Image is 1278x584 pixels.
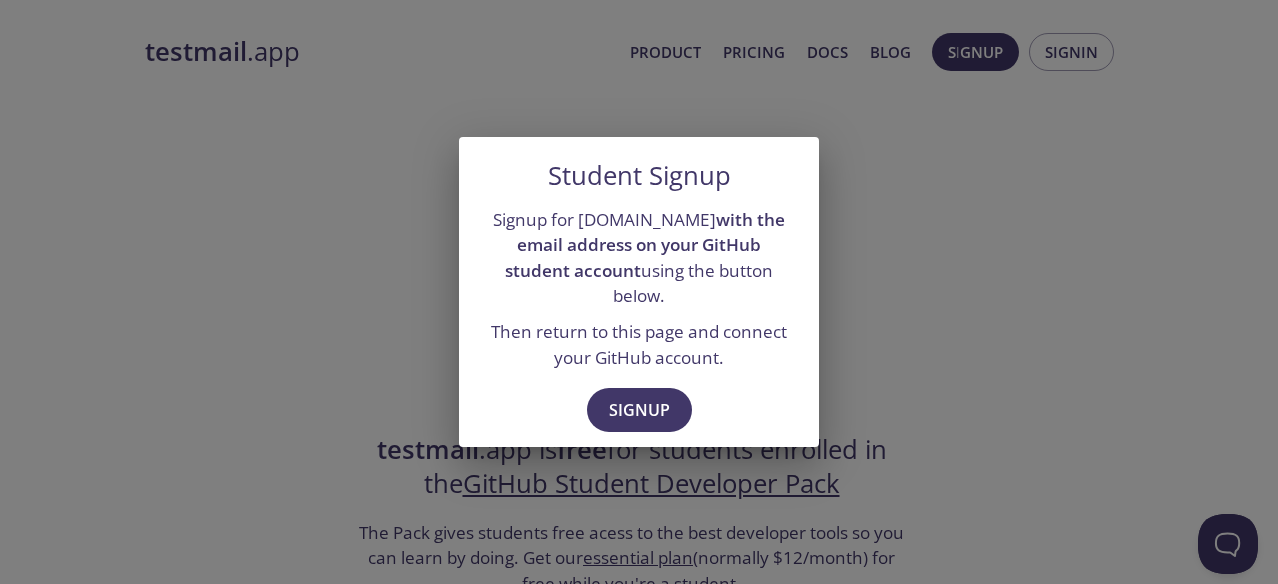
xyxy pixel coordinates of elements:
[483,207,795,309] p: Signup for [DOMAIN_NAME] using the button below.
[505,208,785,282] strong: with the email address on your GitHub student account
[609,396,670,424] span: Signup
[548,161,731,191] h5: Student Signup
[587,388,692,432] button: Signup
[483,319,795,370] p: Then return to this page and connect your GitHub account.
